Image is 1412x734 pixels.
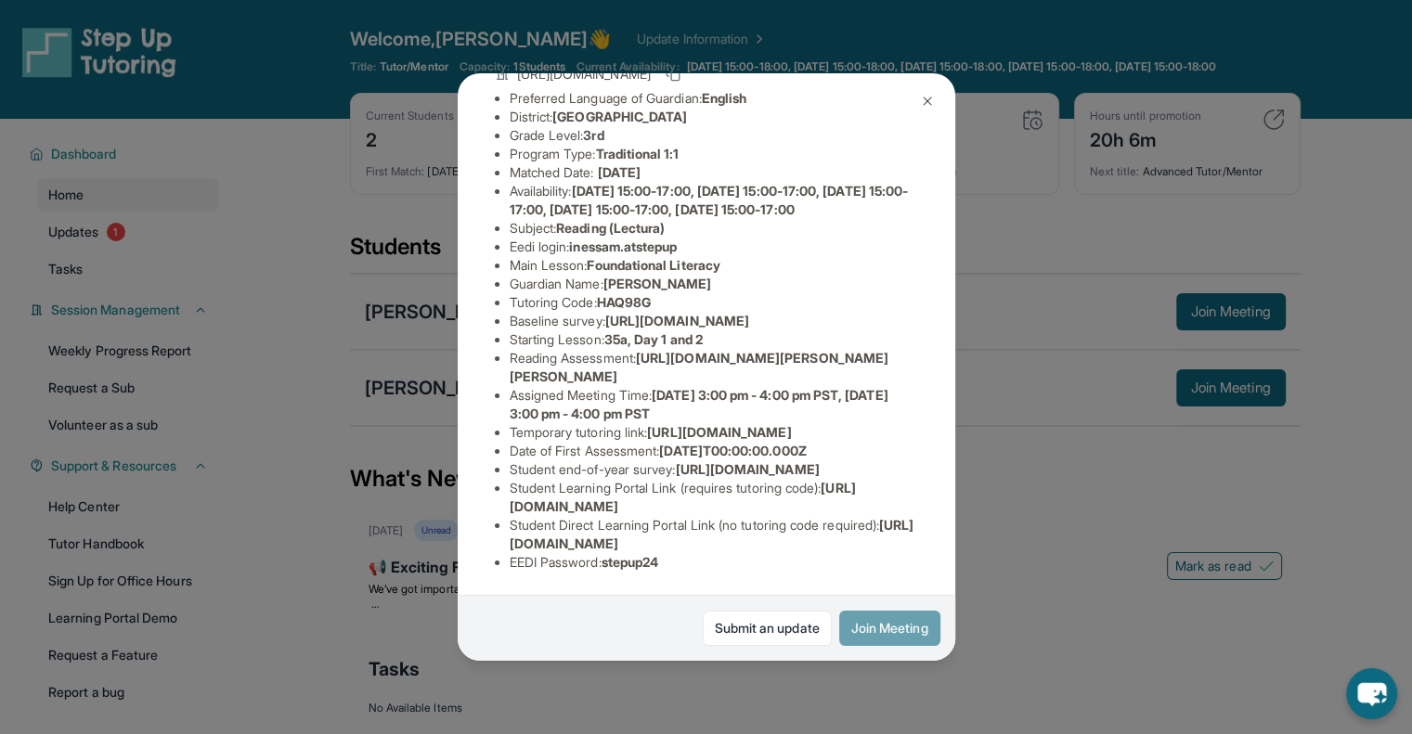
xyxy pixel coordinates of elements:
[703,611,832,646] a: Submit an update
[510,330,918,349] li: Starting Lesson :
[510,256,918,275] li: Main Lesson :
[510,89,918,108] li: Preferred Language of Guardian:
[510,238,918,256] li: Eedi login :
[605,313,749,328] span: [URL][DOMAIN_NAME]
[510,219,918,238] li: Subject :
[556,220,665,236] span: Reading (Lectura)
[510,553,918,572] li: EEDI Password :
[662,63,684,85] button: Copy link
[510,386,918,423] li: Assigned Meeting Time :
[920,94,935,109] img: Close Icon
[583,127,603,143] span: 3rd
[659,443,806,458] span: [DATE]T00:00:00.000Z
[1346,668,1397,719] button: chat-button
[569,238,677,254] span: inessam.atstepup
[839,611,940,646] button: Join Meeting
[510,479,918,516] li: Student Learning Portal Link (requires tutoring code) :
[510,275,918,293] li: Guardian Name :
[510,387,888,421] span: [DATE] 3:00 pm - 4:00 pm PST, [DATE] 3:00 pm - 4:00 pm PST
[510,126,918,145] li: Grade Level:
[510,145,918,163] li: Program Type:
[552,109,687,124] span: [GEOGRAPHIC_DATA]
[510,108,918,126] li: District:
[517,65,651,84] span: [URL][DOMAIN_NAME]
[598,164,641,180] span: [DATE]
[510,516,918,553] li: Student Direct Learning Portal Link (no tutoring code required) :
[510,423,918,442] li: Temporary tutoring link :
[603,276,712,291] span: [PERSON_NAME]
[510,350,889,384] span: [URL][DOMAIN_NAME][PERSON_NAME][PERSON_NAME]
[510,163,918,182] li: Matched Date:
[675,461,819,477] span: [URL][DOMAIN_NAME]
[604,331,703,347] span: 35a, Day 1 and 2
[510,293,918,312] li: Tutoring Code :
[602,554,659,570] span: stepup24
[510,460,918,479] li: Student end-of-year survey :
[510,183,909,217] span: [DATE] 15:00-17:00, [DATE] 15:00-17:00, [DATE] 15:00-17:00, [DATE] 15:00-17:00, [DATE] 15:00-17:00
[510,442,918,460] li: Date of First Assessment :
[597,294,651,310] span: HAQ98G
[510,312,918,330] li: Baseline survey :
[587,257,719,273] span: Foundational Literacy
[510,349,918,386] li: Reading Assessment :
[510,182,918,219] li: Availability:
[595,146,679,161] span: Traditional 1:1
[647,424,791,440] span: [URL][DOMAIN_NAME]
[702,90,747,106] span: English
